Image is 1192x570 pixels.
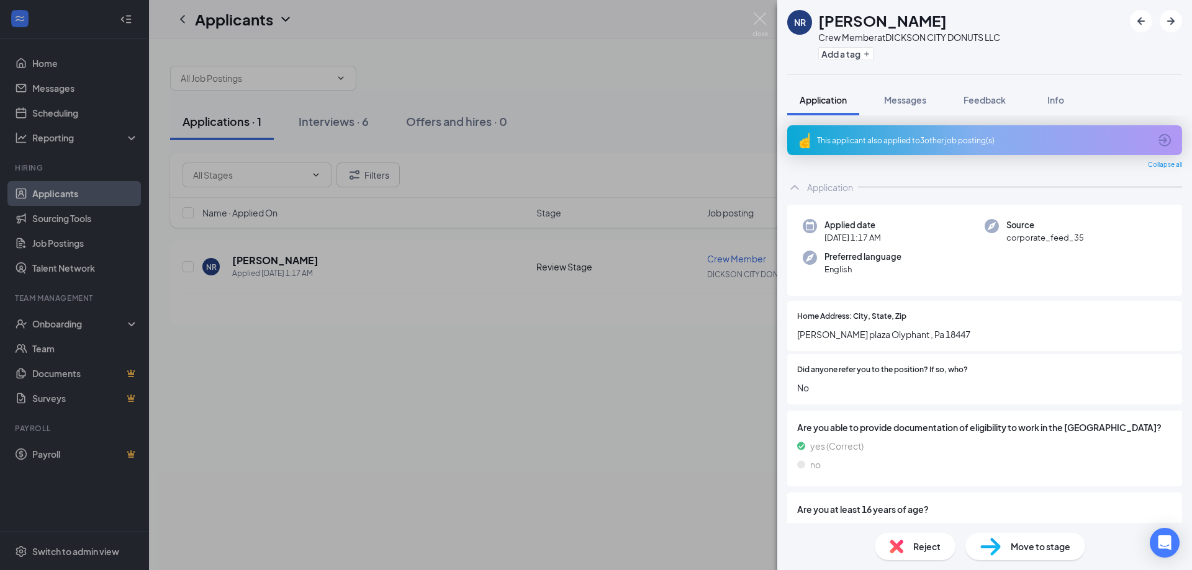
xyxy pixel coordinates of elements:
span: Feedback [964,94,1006,105]
span: Messages [884,94,926,105]
span: Applied date [824,219,881,231]
span: Source [1006,219,1084,231]
svg: ChevronUp [787,180,802,195]
span: Info [1047,94,1064,105]
svg: ArrowLeftNew [1134,14,1149,29]
span: Home Address: City, State, Zip [797,311,906,323]
span: Did anyone refer you to the position? If so, who? [797,364,968,376]
span: Preferred language [824,251,901,263]
button: ArrowLeftNew [1130,10,1152,32]
svg: Plus [863,50,870,58]
span: corporate_feed_35 [1006,231,1084,244]
span: Are you able to provide documentation of eligibility to work in the [GEOGRAPHIC_DATA]? [797,421,1172,434]
span: No [797,381,1172,394]
h1: [PERSON_NAME] [818,10,947,31]
span: [PERSON_NAME] plaza Olyphant , Pa 18447 [797,327,1172,341]
span: Move to stage [1011,540,1070,553]
span: yes (Correct) [810,439,864,453]
span: Are you at least 16 years of age? [797,502,1172,516]
span: Collapse all [1148,160,1182,170]
div: This applicant also applied to 3 other job posting(s) [817,135,1150,146]
span: yes (Correct) [810,521,864,535]
span: Reject [913,540,941,553]
div: NR [794,16,806,29]
svg: ArrowCircle [1157,133,1172,148]
span: English [824,263,901,275]
svg: ArrowRight [1163,14,1178,29]
div: Crew Member at DICKSON CITY DONUTS LLC [818,31,1000,43]
span: [DATE] 1:17 AM [824,231,881,244]
button: PlusAdd a tag [818,47,874,60]
div: Application [807,181,853,194]
button: ArrowRight [1160,10,1182,32]
span: no [810,458,821,471]
div: Open Intercom Messenger [1150,528,1180,558]
span: Application [800,94,847,105]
